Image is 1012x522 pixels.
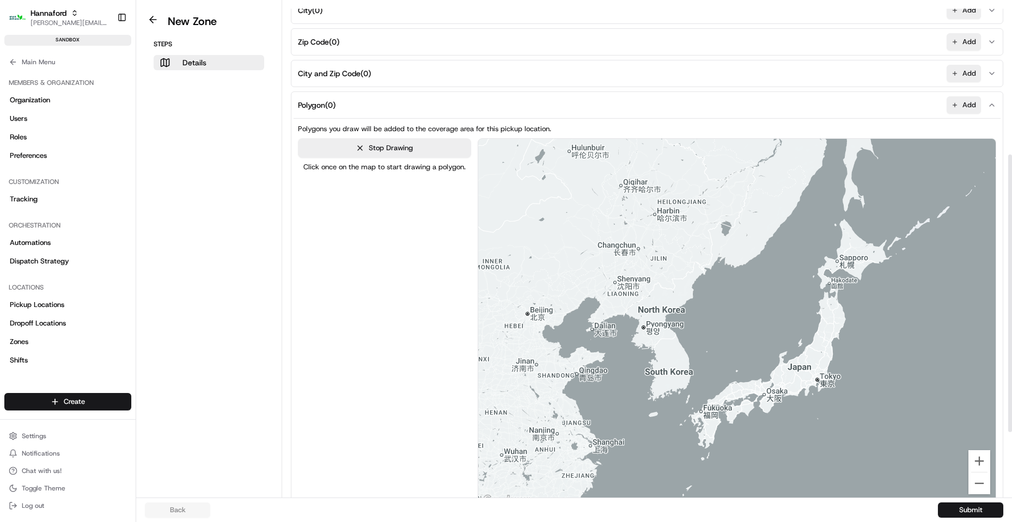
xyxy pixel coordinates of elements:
[4,315,131,332] a: Dropoff Locations
[4,147,131,164] a: Preferences
[4,4,113,30] button: HannafordHannaford[PERSON_NAME][EMAIL_ADDRESS][DOMAIN_NAME]
[4,54,131,70] button: Main Menu
[10,132,27,142] span: Roles
[968,450,990,472] button: Zoom in
[11,104,31,124] img: 1736555255976-a54dd68f-1ca7-489b-9aae-adbdc363a1c4
[88,153,179,173] a: 💻API Documentation
[11,11,33,33] img: Nash
[4,463,131,478] button: Chat with us!
[11,44,198,61] p: Welcome 👋
[298,162,471,172] span: Click once on the map to start drawing a polygon.
[298,36,339,47] span: Zip Code ( 0 )
[10,355,28,365] span: Shifts
[4,35,131,46] div: sandbox
[947,33,981,51] button: Add
[481,493,517,507] img: Google
[37,104,179,115] div: Start new chat
[947,65,981,82] button: Add
[294,92,1001,118] button: Polygon(0)Add
[4,393,131,410] button: Create
[37,115,138,124] div: We're available if you need us!
[22,484,65,493] span: Toggle Theme
[4,173,131,191] div: Customization
[4,191,131,208] a: Tracking
[298,68,371,79] span: City and Zip Code ( 0 )
[22,449,60,458] span: Notifications
[4,481,131,496] button: Toggle Theme
[4,446,131,461] button: Notifications
[4,217,131,234] div: Orchestration
[947,96,981,114] button: Add
[298,100,336,110] span: Polygon ( 0 )
[4,498,131,513] button: Log out
[28,70,180,82] input: Clear
[11,159,20,168] div: 📗
[10,194,38,204] span: Tracking
[4,128,131,146] a: Roles
[4,333,131,351] a: Zones
[294,29,1001,55] button: Zip Code(0)Add
[154,40,264,48] p: Steps
[77,184,132,193] a: Powered byPylon
[154,55,264,70] button: Details
[4,91,131,109] a: Organization
[10,151,47,161] span: Preferences
[4,110,131,127] a: Users
[22,466,62,475] span: Chat with us!
[103,158,175,169] span: API Documentation
[10,238,51,248] span: Automations
[968,472,990,494] button: Zoom out
[294,60,1001,87] button: City and Zip Code(0)Add
[10,114,27,124] span: Users
[298,124,551,133] span: Polygons you draw will be added to the coverage area for this pickup location.
[4,74,131,91] div: Members & Organization
[31,8,66,19] button: Hannaford
[31,19,108,27] button: [PERSON_NAME][EMAIL_ADDRESS][DOMAIN_NAME]
[298,138,471,158] button: Stop Drawing
[938,502,1003,518] button: Submit
[10,337,28,347] span: Zones
[4,253,131,270] a: Dispatch Strategy
[22,158,83,169] span: Knowledge Base
[168,14,217,29] h1: New Zone
[4,428,131,444] button: Settings
[947,2,981,19] button: Add
[10,256,69,266] span: Dispatch Strategy
[7,153,88,173] a: 📗Knowledge Base
[185,107,198,120] button: Start new chat
[9,9,26,26] img: Hannaford
[108,185,132,193] span: Pylon
[481,493,517,507] a: Open this area in Google Maps (opens a new window)
[64,397,85,407] span: Create
[92,159,101,168] div: 💻
[4,234,131,251] a: Automations
[4,279,131,296] div: Locations
[22,501,44,510] span: Log out
[22,58,55,66] span: Main Menu
[4,296,131,314] a: Pickup Locations
[4,352,131,369] a: Shifts
[10,95,50,105] span: Organization
[10,300,64,310] span: Pickup Locations
[298,5,322,16] span: City ( 0 )
[294,118,1001,521] div: Polygon(0)Add
[22,432,46,440] span: Settings
[10,318,66,328] span: Dropoff Locations
[182,57,206,68] p: Details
